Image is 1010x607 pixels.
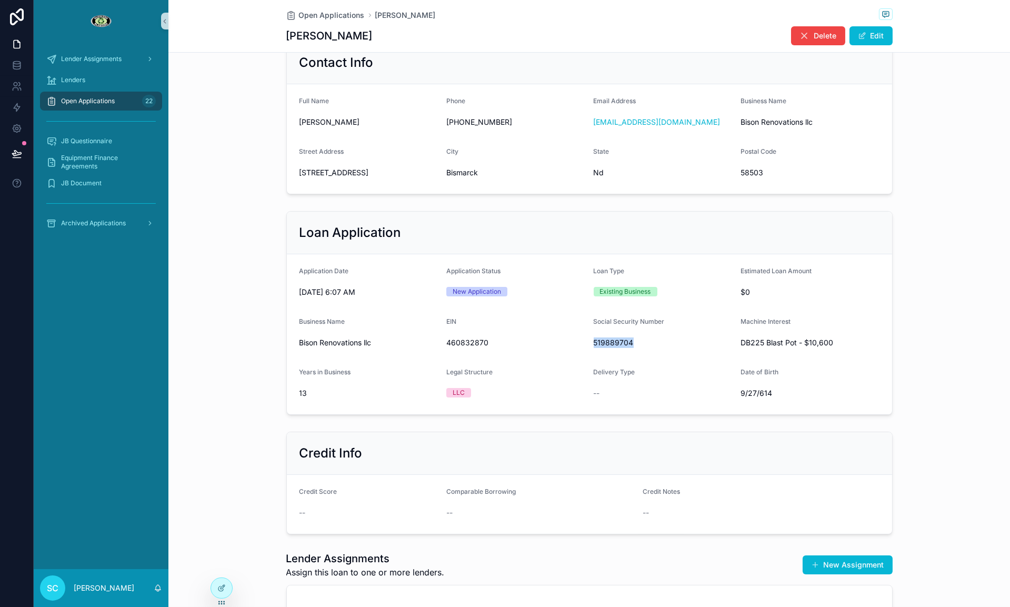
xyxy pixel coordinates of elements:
[741,388,879,399] span: 9/27/614
[299,287,438,297] span: [DATE] 6:07 AM
[594,317,665,325] span: Social Security Number
[446,117,585,127] span: [PHONE_NUMBER]
[74,583,134,593] p: [PERSON_NAME]
[47,582,58,594] span: SC
[594,388,600,399] span: --
[453,287,501,296] div: New Application
[446,147,458,155] span: City
[299,97,329,105] span: Full Name
[299,337,438,348] span: Bison Renovations llc
[446,508,453,518] span: --
[299,508,306,518] span: --
[446,97,465,105] span: Phone
[299,117,438,127] span: [PERSON_NAME]
[299,224,401,241] h2: Loan Application
[299,147,344,155] span: Street Address
[741,97,786,105] span: Business Name
[741,267,812,275] span: Estimated Loan Amount
[446,167,585,178] span: Bismarck
[814,31,837,41] span: Delete
[741,117,879,127] span: Bison Renovations llc
[643,487,680,495] span: Credit Notes
[446,487,516,495] span: Comparable Borrowing
[594,97,636,105] span: Email Address
[40,132,162,151] a: JB Questionnaire
[286,28,373,43] h1: [PERSON_NAME]
[40,214,162,233] a: Archived Applications
[61,76,85,84] span: Lenders
[299,445,363,462] h2: Credit Info
[40,92,162,111] a: Open Applications22
[286,566,445,579] span: Assign this loan to one or more lenders.
[40,49,162,68] a: Lender Assignments
[594,167,733,178] span: Nd
[446,267,501,275] span: Application Status
[61,97,115,105] span: Open Applications
[849,26,893,45] button: Edit
[286,551,445,566] h1: Lender Assignments
[299,267,349,275] span: Application Date
[741,368,778,376] span: Date of Birth
[299,167,438,178] span: [STREET_ADDRESS]
[299,368,351,376] span: Years in Business
[40,174,162,193] a: JB Document
[600,287,651,296] div: Existing Business
[594,337,733,348] span: 519889704
[453,388,465,397] div: LLC
[741,287,879,297] span: $0
[741,317,791,325] span: Machine Interest
[61,137,112,145] span: JB Questionnaire
[446,317,456,325] span: EIN
[34,42,168,246] div: scrollable content
[299,54,374,71] h2: Contact Info
[61,154,152,171] span: Equipment Finance Agreements
[286,10,365,21] a: Open Applications
[299,388,438,399] span: 13
[791,26,845,45] button: Delete
[803,555,893,574] button: New Assignment
[90,13,112,29] img: App logo
[61,55,122,63] span: Lender Assignments
[643,508,649,518] span: --
[142,95,156,107] div: 22
[594,267,625,275] span: Loan Type
[594,117,721,127] a: [EMAIL_ADDRESS][DOMAIN_NAME]
[299,487,337,495] span: Credit Score
[741,147,776,155] span: Postal Code
[299,10,365,21] span: Open Applications
[61,179,102,187] span: JB Document
[594,147,609,155] span: State
[446,368,493,376] span: Legal Structure
[299,317,345,325] span: Business Name
[40,153,162,172] a: Equipment Finance Agreements
[61,219,126,227] span: Archived Applications
[594,368,635,376] span: Delivery Type
[40,71,162,89] a: Lenders
[741,167,879,178] span: 58503
[446,337,585,348] span: 460832870
[741,337,879,348] span: DB225 Blast Pot - $10,600
[375,10,436,21] a: [PERSON_NAME]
